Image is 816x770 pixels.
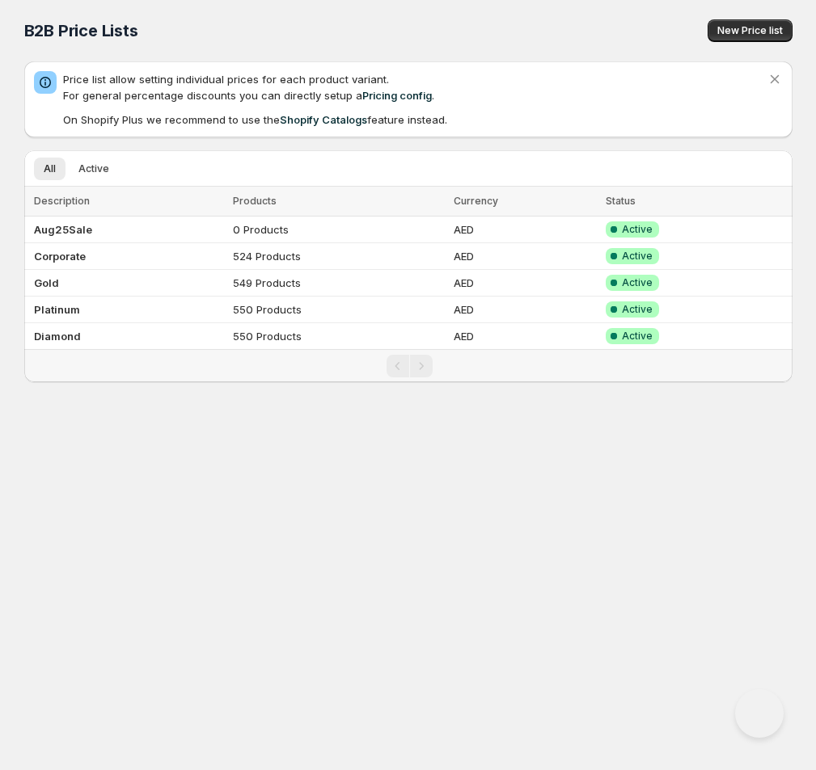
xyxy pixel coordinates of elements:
[717,24,783,37] span: New Price list
[606,195,636,207] span: Status
[63,71,767,103] p: Price list allow setting individual prices for each product variant. For general percentage disco...
[449,217,601,243] td: AED
[622,223,653,236] span: Active
[622,330,653,343] span: Active
[763,68,786,90] button: Dismiss notification
[735,689,784,738] iframe: Help Scout Beacon - Open
[34,250,86,263] b: Corporate
[24,21,138,40] span: B2B Price Lists
[449,323,601,350] td: AED
[622,250,653,263] span: Active
[228,270,449,297] td: 549 Products
[78,162,109,175] span: Active
[449,270,601,297] td: AED
[228,323,449,350] td: 550 Products
[454,195,498,207] span: Currency
[228,297,449,323] td: 550 Products
[63,112,767,128] p: On Shopify Plus we recommend to use the feature instead.
[228,243,449,270] td: 524 Products
[34,303,80,316] b: Platinum
[228,217,449,243] td: 0 Products
[34,330,81,343] b: Diamond
[34,195,90,207] span: Description
[34,276,59,289] b: Gold
[449,243,601,270] td: AED
[34,223,92,236] b: Aug25Sale
[708,19,793,42] button: New Price list
[280,113,367,126] a: Shopify Catalogs
[449,297,601,323] td: AED
[622,276,653,289] span: Active
[44,162,56,175] span: All
[622,303,653,316] span: Active
[362,89,432,102] a: Pricing config
[24,349,793,382] nav: Pagination
[233,195,277,207] span: Products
